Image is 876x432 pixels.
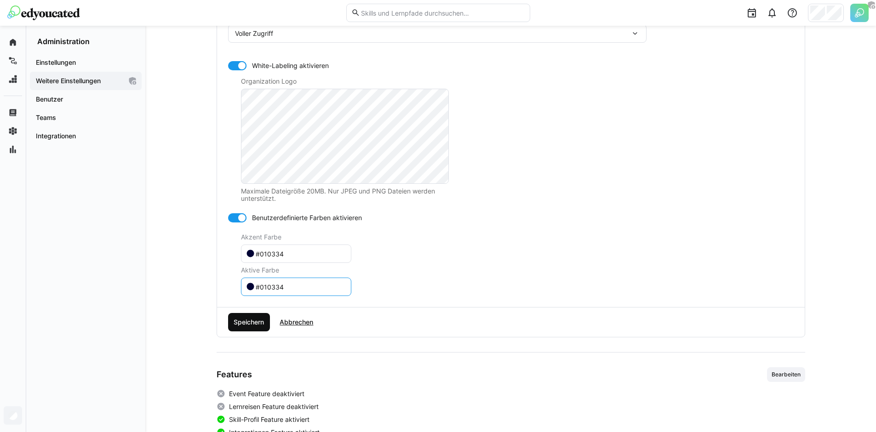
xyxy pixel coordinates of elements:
span: Akzent Farbe [241,233,281,241]
span: Speichern [232,318,265,327]
button: Speichern [228,313,270,331]
span: Maximale Dateigröße 20MB. Nur JPEG und PNG Dateien werden unterstützt. [241,188,449,202]
span: Event Feature deaktiviert [229,389,304,398]
h3: Features [217,369,252,380]
button: Abbrechen [274,313,319,331]
span: Voller Zugriff [235,29,273,38]
span: Benutzerdefinierte Farben aktivieren [252,213,362,222]
input: Skills und Lernpfade durchsuchen… [360,9,525,17]
span: Abbrechen [278,318,315,327]
span: White-Labeling aktivieren [252,61,329,70]
span: Lernreisen Feature deaktiviert [229,402,319,411]
span: Skill-Profil Feature aktiviert [229,415,309,424]
span: Bearbeiten [771,371,802,378]
span: Organization Logo [241,78,449,85]
button: Bearbeiten [767,367,805,382]
span: Aktive Farbe [241,267,279,274]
